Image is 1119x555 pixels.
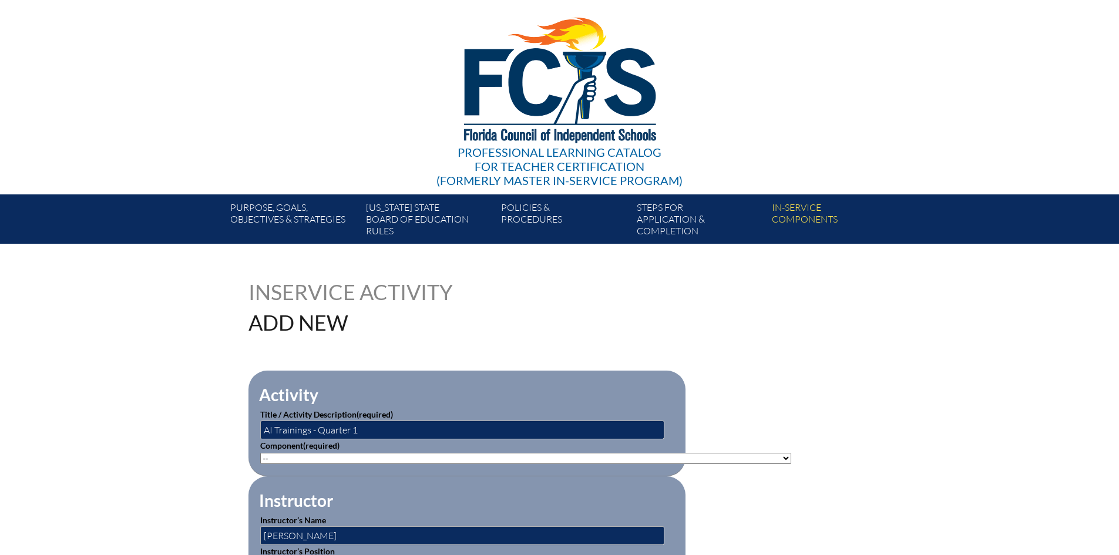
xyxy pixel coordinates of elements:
[361,199,496,244] a: [US_STATE] StateBoard of Education rules
[632,199,767,244] a: Steps forapplication & completion
[226,199,361,244] a: Purpose, goals,objectives & strategies
[258,490,334,510] legend: Instructor
[248,281,485,302] h1: Inservice Activity
[260,409,393,419] label: Title / Activity Description
[260,453,791,464] select: activity_component[data][]
[357,409,393,419] span: (required)
[475,159,644,173] span: for Teacher Certification
[767,199,902,244] a: In-servicecomponents
[260,440,340,450] label: Component
[258,385,320,405] legend: Activity
[248,312,634,333] h1: Add New
[496,199,631,244] a: Policies &Procedures
[303,440,340,450] span: (required)
[436,145,683,187] div: Professional Learning Catalog (formerly Master In-service Program)
[260,515,326,525] label: Instructor’s Name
